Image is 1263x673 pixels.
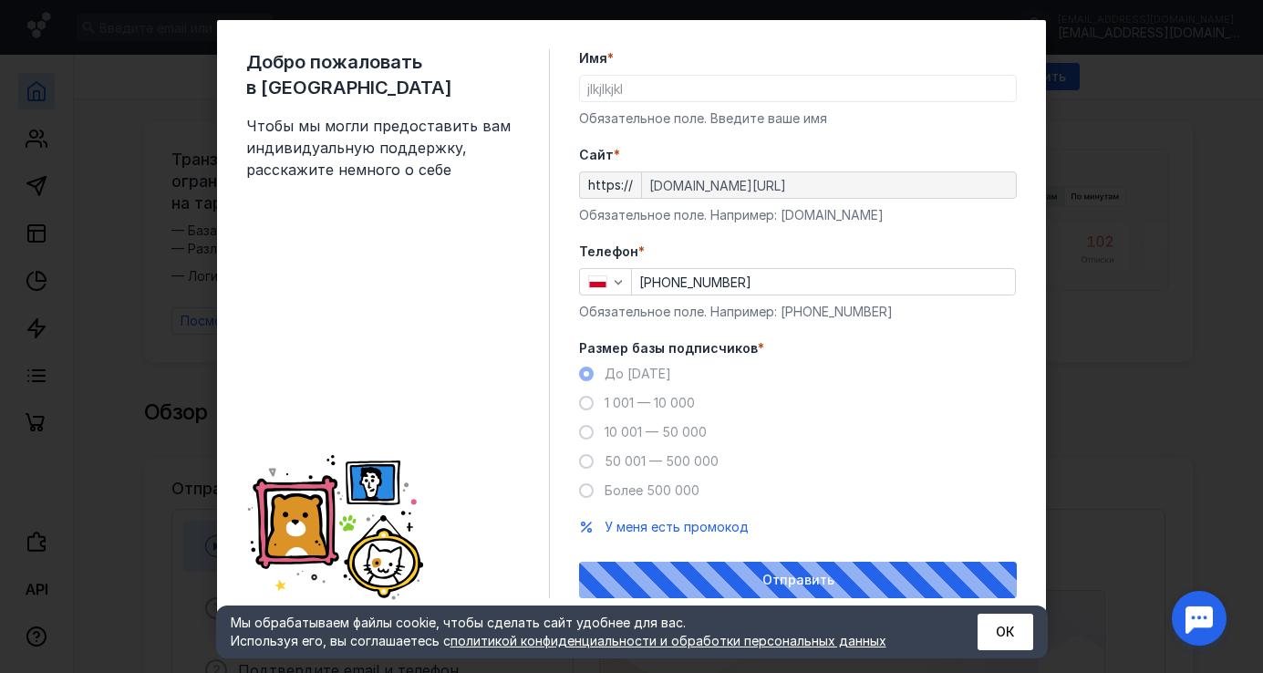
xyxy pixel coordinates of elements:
div: Мы обрабатываем файлы cookie, чтобы сделать сайт удобнее для вас. Используя его, вы соглашаетесь c [231,614,933,650]
button: ОК [978,614,1033,650]
span: Имя [579,49,607,67]
span: Размер базы подписчиков [579,339,758,357]
span: У меня есть промокод [605,519,749,534]
div: Обязательное поле. Введите ваше имя [579,109,1017,128]
div: Обязательное поле. Например: [DOMAIN_NAME] [579,206,1017,224]
button: У меня есть промокод [605,518,749,536]
a: политикой конфиденциальности и обработки персональных данных [450,633,886,648]
span: Cайт [579,146,614,164]
span: Телефон [579,243,638,261]
span: Добро пожаловать в [GEOGRAPHIC_DATA] [246,49,520,100]
span: Чтобы мы могли предоставить вам индивидуальную поддержку, расскажите немного о себе [246,115,520,181]
div: Обязательное поле. Например: [PHONE_NUMBER] [579,303,1017,321]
